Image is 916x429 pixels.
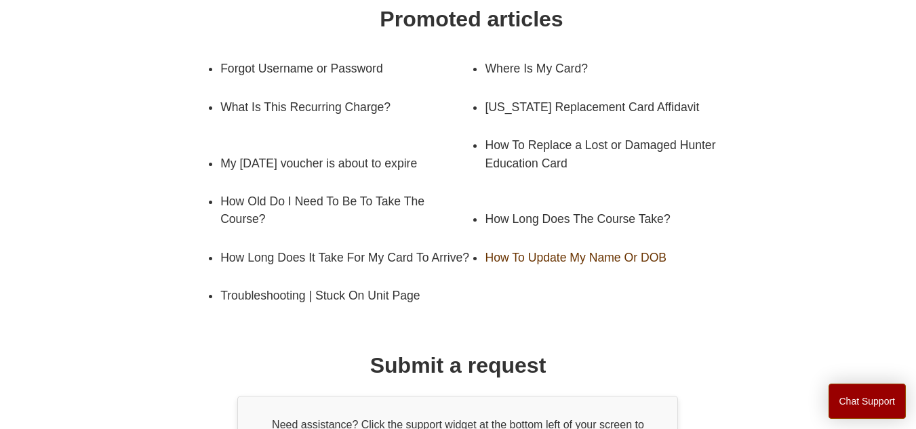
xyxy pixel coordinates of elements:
h1: Submit a request [370,349,546,382]
a: What Is This Recurring Charge? [220,88,471,126]
a: How Old Do I Need To Be To Take The Course? [220,182,451,239]
a: Where Is My Card? [485,49,715,87]
a: How Long Does The Course Take? [485,200,715,238]
a: How To Replace a Lost or Damaged Hunter Education Card [485,126,736,182]
button: Chat Support [829,384,907,419]
a: [US_STATE] Replacement Card Affidavit [485,88,715,126]
a: How To Update My Name Or DOB [485,239,715,277]
a: Forgot Username or Password [220,49,451,87]
a: How Long Does It Take For My Card To Arrive? [220,239,471,277]
h1: Promoted articles [380,3,563,35]
a: Troubleshooting | Stuck On Unit Page [220,277,451,314]
a: My [DATE] voucher is about to expire [220,144,451,182]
